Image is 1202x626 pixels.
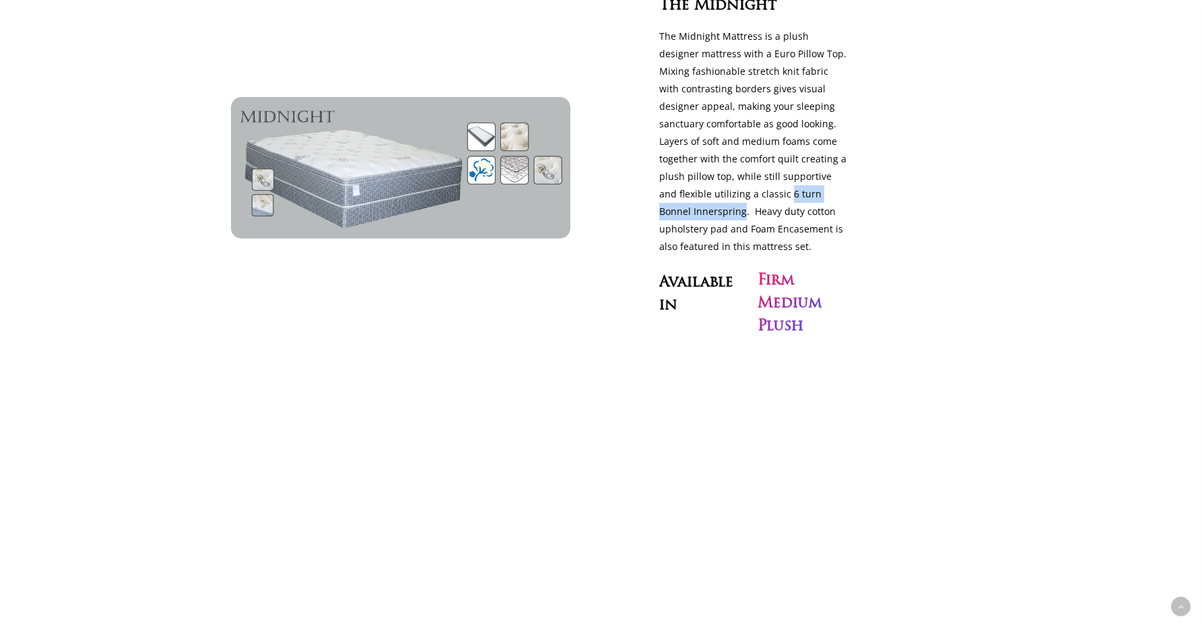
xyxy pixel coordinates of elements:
a: Back to top [1171,597,1191,617]
h3: Available in [659,270,753,315]
p: The Midnight Mattress is a plush designer mattress with a Euro Pillow Top. Mixing fashionable str... [659,28,849,255]
span: Available [659,274,733,292]
span: in [659,297,677,315]
h3: Firm Medium Plush [758,270,822,338]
